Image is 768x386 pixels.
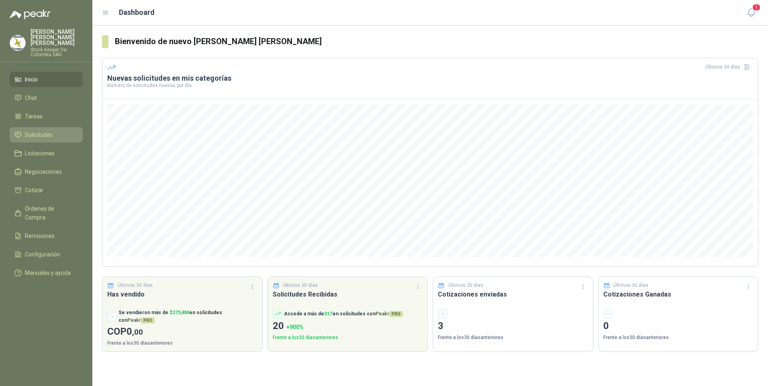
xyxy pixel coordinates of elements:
[10,265,83,280] a: Manuales y ayuda
[25,149,55,158] span: Licitaciones
[107,324,257,339] p: COP
[25,130,53,139] span: Solicitudes
[118,282,153,289] p: Últimos 30 días
[438,289,588,299] h3: Cotizaciones enviadas
[25,75,38,84] span: Inicio
[10,127,83,142] a: Solicitudes
[10,247,83,262] a: Configuración
[284,310,403,318] p: Accede a más de en solicitudes con
[31,29,83,46] p: [PERSON_NAME] [PERSON_NAME] [PERSON_NAME]
[10,109,83,124] a: Tareas
[107,312,117,321] div: -
[10,90,83,106] a: Chat
[613,282,648,289] p: Últimos 30 días
[705,61,753,73] div: Últimos 30 días
[25,112,43,121] span: Tareas
[286,324,304,330] span: + 900 %
[603,334,754,341] p: Frente a los 30 días anteriores
[438,334,588,341] p: Frente a los 30 días anteriores
[107,83,753,88] p: Número de solicitudes nuevas por día
[127,326,143,337] span: 0
[25,167,62,176] span: Negociaciones
[448,282,483,289] p: Últimos 30 días
[170,310,189,315] span: $ 275,8M
[141,317,155,323] span: PRO
[283,282,318,289] p: Últimos 30 días
[25,186,43,195] span: Cotizar
[25,93,37,102] span: Chat
[127,317,155,323] span: Peakr
[603,289,754,299] h3: Cotizaciones Ganadas
[438,309,447,319] div: -
[744,6,758,20] button: 1
[603,309,613,319] div: -
[376,311,403,317] span: Peakr
[10,183,83,198] a: Cotizar
[10,201,83,225] a: Órdenes de Compra
[132,327,143,337] span: ,00
[107,73,753,83] h3: Nuevas solicitudes en mis categorías
[273,334,423,341] p: Frente a los 30 días anteriores
[273,289,423,299] h3: Solicitudes Recibidas
[118,309,257,324] p: Se vendieron más de en solicitudes con
[10,146,83,161] a: Licitaciones
[115,35,758,48] h3: Bienvenido de nuevo [PERSON_NAME] [PERSON_NAME]
[25,232,55,240] span: Remisiones
[324,311,333,317] span: 317
[119,7,155,18] h1: Dashboard
[10,72,83,87] a: Inicio
[752,4,761,11] span: 1
[438,319,588,334] p: 3
[389,311,403,317] span: PRO
[25,268,71,277] span: Manuales y ayuda
[107,289,257,299] h3: Has vendido
[10,228,83,244] a: Remisiones
[31,47,83,57] p: Stock Keeper De Colombia SAS
[273,319,423,334] p: 20
[10,35,25,51] img: Company Logo
[107,339,257,347] p: Frente a los 30 días anteriores
[10,10,51,19] img: Logo peakr
[25,204,75,222] span: Órdenes de Compra
[25,250,60,259] span: Configuración
[10,164,83,179] a: Negociaciones
[603,319,754,334] p: 0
